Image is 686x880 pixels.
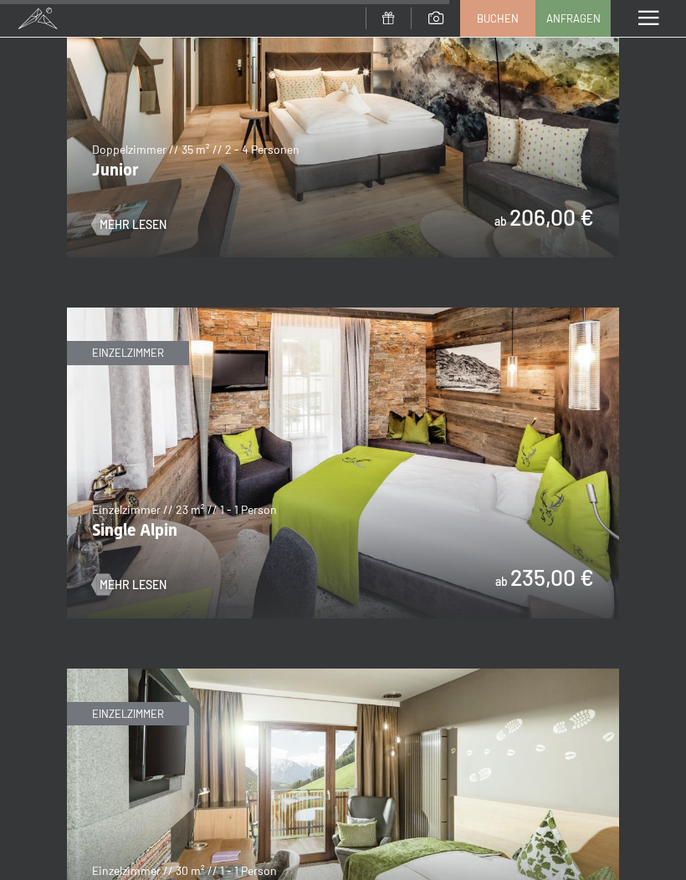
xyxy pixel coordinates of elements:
[67,308,619,318] a: Single Alpin
[100,216,166,233] span: Mehr Lesen
[92,216,166,233] a: Mehr Lesen
[100,577,166,593] span: Mehr Lesen
[92,577,166,593] a: Mehr Lesen
[477,11,519,26] span: Buchen
[536,1,610,36] a: Anfragen
[67,669,619,679] a: Single Superior
[546,11,601,26] span: Anfragen
[461,1,535,36] a: Buchen
[67,308,619,618] img: Single Alpin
